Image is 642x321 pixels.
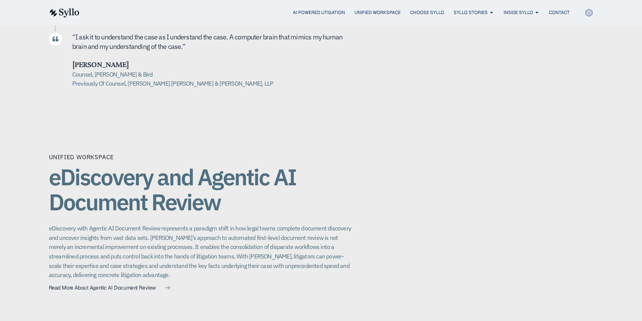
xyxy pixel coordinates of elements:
a: Unified Workspace [354,9,400,16]
a: Inside Syllo [503,9,533,16]
span: “ [72,33,75,41]
a: Syllo Stories [453,9,487,16]
span: .” [181,42,185,51]
span: Read More About Agentic AI Document Review [49,285,156,290]
div: Unified Workspace [49,152,114,161]
div: Menu Toggle [95,9,569,16]
h5: Counsel, [PERSON_NAME] & Bird Previously Of Counsel, [PERSON_NAME] [PERSON_NAME] & [PERSON_NAME],... [72,70,351,88]
h1: eDiscovery and Agentic AI Document Review [49,164,351,215]
p: eDiscovery with Agentic AI Document Review represents a paradigm shift in how legal teams complet... [49,224,351,280]
a: Read More About Agentic AI Document Review [49,285,170,291]
a: Choose Syllo [410,9,444,16]
nav: Menu [95,9,569,16]
a: AI Powered Litigation [293,9,345,16]
span: nderstand the case as I understand the case. A computer brain that mimics my human brain and my u... [72,33,342,51]
img: syllo [48,8,79,17]
h5: [PERSON_NAME] [72,60,351,69]
a: Contact [549,9,569,16]
span: I ask it to u [75,33,105,41]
